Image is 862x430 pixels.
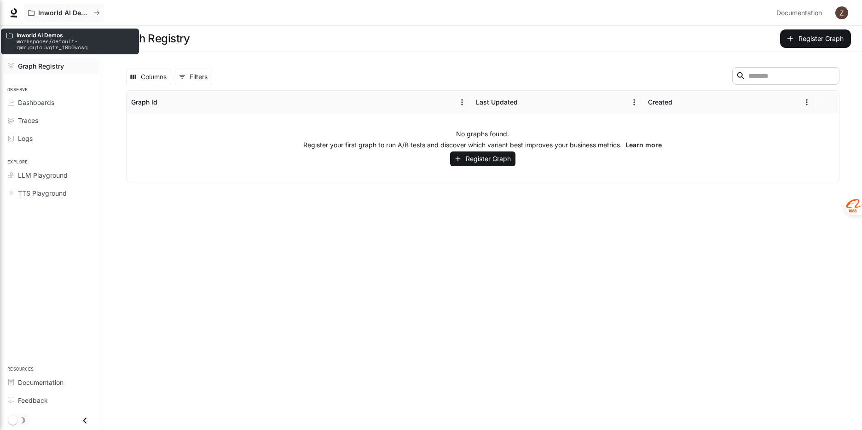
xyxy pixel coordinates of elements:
a: TTS Playground [4,185,99,201]
button: All workspaces [24,4,104,22]
button: Register Graph [450,151,515,167]
p: Register your first graph to run A/B tests and discover which variant best improves your business... [303,140,662,150]
img: User avatar [835,6,848,19]
button: Menu [800,95,814,109]
button: User avatar [833,4,851,22]
a: Logs [4,130,99,146]
span: Feedback [18,395,48,405]
p: No graphs found. [456,129,509,139]
span: Documentation [776,7,822,19]
a: LLM Playground [4,167,99,183]
button: Select columns [126,69,171,85]
p: workspaces/default-gmkyayiouvqir_i0b0vcsq [17,38,133,50]
button: Sort [673,95,687,109]
a: Feedback [4,392,99,408]
button: Close drawer [75,411,95,430]
p: Inworld AI Demos [17,32,133,38]
a: Dashboards [4,94,99,110]
div: Last Updated [476,98,518,106]
button: Register Graph [780,29,851,48]
h1: Graph Registry [114,29,190,48]
button: Menu [455,95,469,109]
a: Graph Registry [4,58,99,74]
button: Show filters [175,69,212,85]
div: Search [732,67,839,87]
span: Dark mode toggle [8,415,17,425]
span: Traces [18,116,38,125]
span: LLM Playground [18,170,68,180]
div: Graph Id [131,98,157,106]
div: Created [648,98,672,106]
span: Documentation [18,378,64,387]
button: Sort [519,95,532,109]
span: Graph Registry [18,61,64,71]
a: Learn more [625,141,662,149]
span: Logs [18,134,33,143]
a: Traces [4,112,99,128]
button: Menu [627,95,641,109]
span: TTS Playground [18,188,67,198]
a: Documentation [773,4,829,22]
span: Dashboards [18,98,54,107]
a: Documentation [4,374,99,390]
p: Inworld AI Demos [38,9,90,17]
button: Sort [158,95,172,109]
